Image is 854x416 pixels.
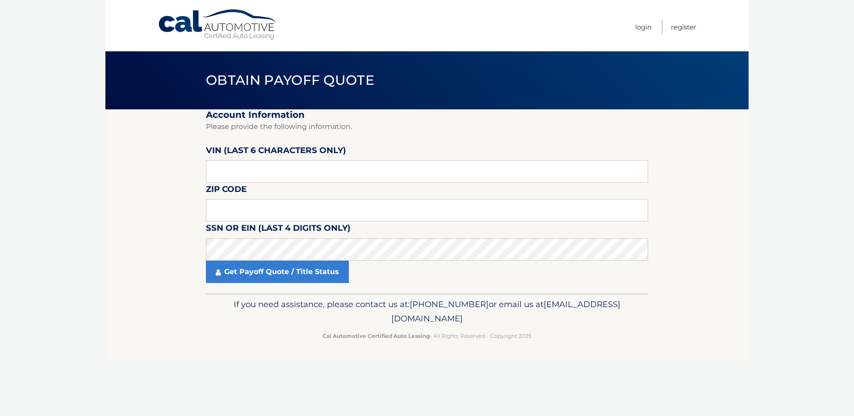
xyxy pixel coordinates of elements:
strong: Cal Automotive Certified Auto Leasing [322,333,430,339]
a: Login [635,20,652,34]
p: - All Rights Reserved - Copyright 2025 [212,331,642,341]
p: If you need assistance, please contact us at: or email us at [212,297,642,326]
label: VIN (last 6 characters only) [206,144,346,160]
span: [PHONE_NUMBER] [410,299,489,309]
a: Register [671,20,696,34]
a: Cal Automotive [158,9,278,41]
span: Obtain Payoff Quote [206,72,374,88]
p: Please provide the following information. [206,121,648,133]
label: Zip Code [206,183,247,199]
label: SSN or EIN (last 4 digits only) [206,221,351,238]
h2: Account Information [206,109,648,121]
a: Get Payoff Quote / Title Status [206,261,349,283]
